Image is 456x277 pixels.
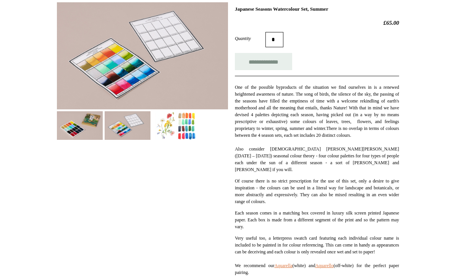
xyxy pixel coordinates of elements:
span: One of the possible byproducts of the situation we find ourselves in is a renewed heightened awar... [235,85,399,131]
img: Japanese Seasons Watercolour Set, Summer [105,111,150,140]
img: Japanese Seasons Watercolour Set, Summer [57,2,228,109]
span: ([DATE] – [DATE]) seasonal colour theory - four colour palettes for four types of people each und... [235,153,399,172]
label: Quantity [235,35,265,42]
img: Japanese Seasons Watercolour Set, Summer [57,111,103,140]
span: Very useful too, a letterpress swatch card featuring each individual colour name is included to b... [235,235,399,255]
span: Each season comes in a matching box covered in luxury silk screen printed Japanese paper. Each bo... [235,210,399,229]
a: Aquarella [275,263,293,268]
a: Aquarello [315,263,333,268]
h2: £65.00 [235,19,399,26]
span: Of course there is no strict prescription for the use of this set, only a desire to give inspirat... [235,178,399,204]
h1: Japanese Seasons Watercolour Set, Summer [235,6,399,12]
span: Also consider [DEMOGRAPHIC_DATA] [PERSON_NAME] [235,146,363,152]
img: Japanese Seasons Watercolour Set, Summer [152,111,198,140]
p: [PERSON_NAME] [235,84,399,173]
